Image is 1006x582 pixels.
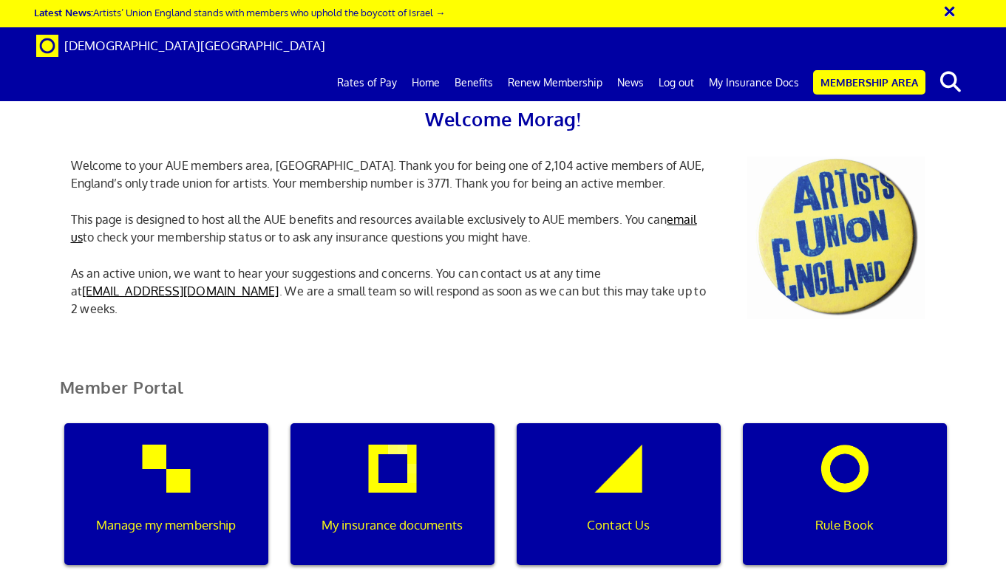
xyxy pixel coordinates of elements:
[74,516,257,535] p: Manage my membership
[34,6,445,18] a: Latest News:Artists’ Union England stands with members who uphold the boycott of Israel →
[500,64,610,101] a: Renew Membership
[71,212,697,244] a: email us
[82,284,279,298] a: [EMAIL_ADDRESS][DOMAIN_NAME]
[60,210,725,246] p: This page is designed to host all the AUE benefits and resources available exclusively to AUE mem...
[330,64,404,101] a: Rates of Pay
[34,6,93,18] strong: Latest News:
[928,66,973,97] button: search
[300,516,483,535] p: My insurance documents
[813,70,925,95] a: Membership Area
[752,516,936,535] p: Rule Book
[701,64,806,101] a: My Insurance Docs
[60,103,947,134] h2: Welcome Morag!
[64,38,325,53] span: [DEMOGRAPHIC_DATA][GEOGRAPHIC_DATA]
[49,378,958,414] h2: Member Portal
[25,27,336,64] a: Brand [DEMOGRAPHIC_DATA][GEOGRAPHIC_DATA]
[60,264,725,318] p: As an active union, we want to hear your suggestions and concerns. You can contact us at any time...
[651,64,701,101] a: Log out
[404,64,447,101] a: Home
[60,157,725,192] p: Welcome to your AUE members area, [GEOGRAPHIC_DATA]. Thank you for being one of 2,104 active memb...
[610,64,651,101] a: News
[447,64,500,101] a: Benefits
[526,516,710,535] p: Contact Us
